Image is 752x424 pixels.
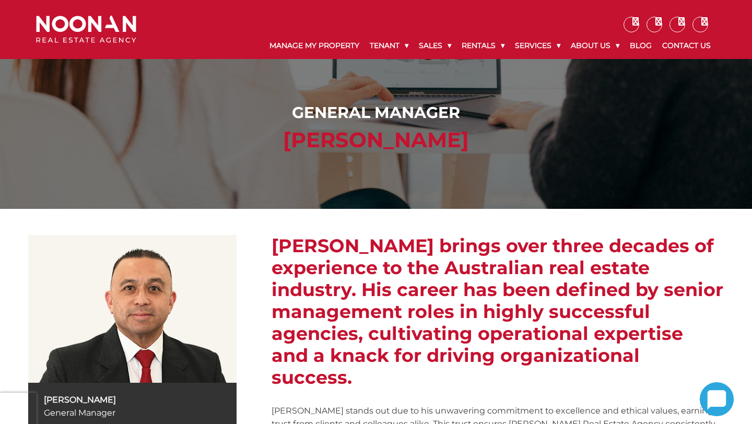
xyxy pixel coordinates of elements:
[39,127,714,152] h2: [PERSON_NAME]
[657,32,716,59] a: Contact Us
[566,32,625,59] a: About Us
[36,16,136,43] img: Noonan Real Estate Agency
[272,235,724,388] h2: [PERSON_NAME] brings over three decades of experience to the Australian real estate industry. His...
[365,32,414,59] a: Tenant
[510,32,566,59] a: Services
[264,32,365,59] a: Manage My Property
[625,32,657,59] a: Blog
[456,32,510,59] a: Rentals
[28,235,237,383] img: Martin Reyes
[39,103,714,122] h1: General Manager
[44,406,221,419] p: General Manager
[414,32,456,59] a: Sales
[44,393,221,406] p: [PERSON_NAME]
